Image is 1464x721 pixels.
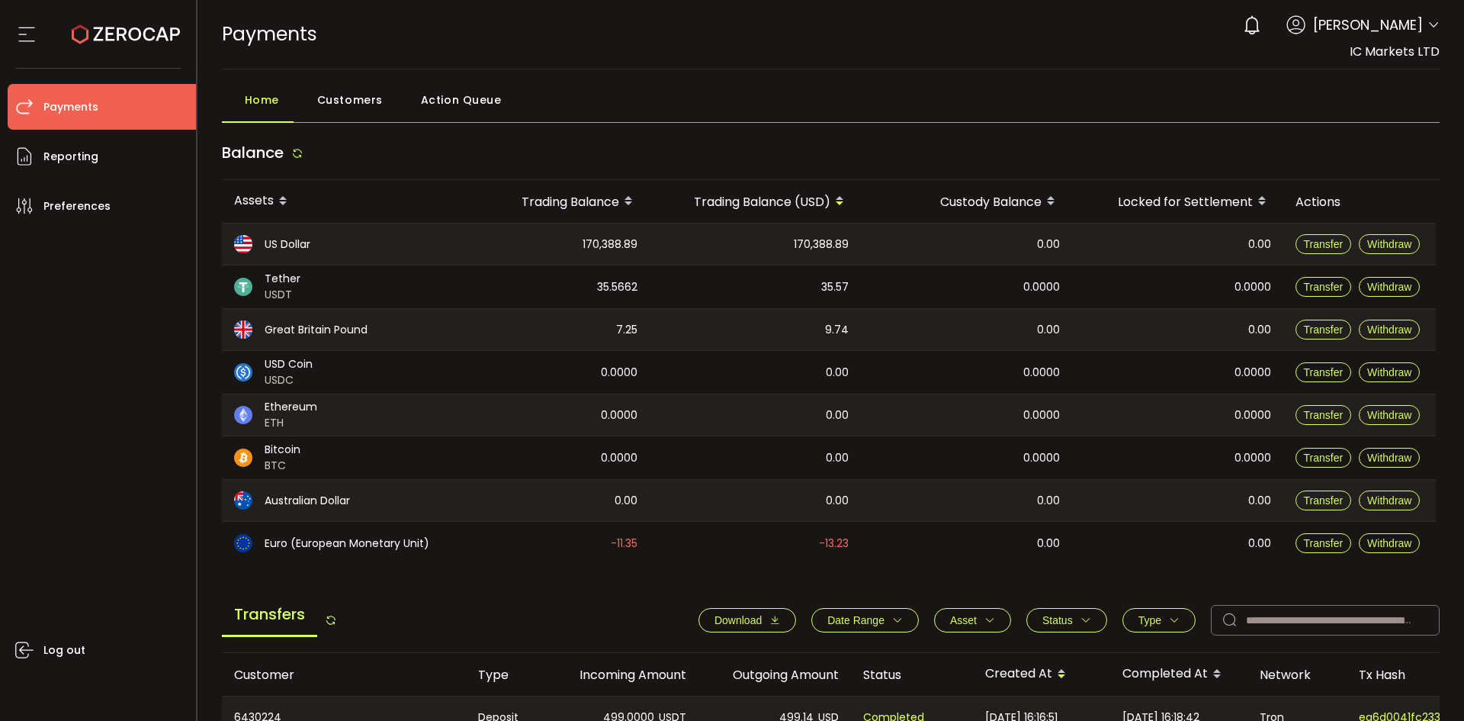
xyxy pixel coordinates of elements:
span: Withdraw [1367,494,1411,507]
span: USDT [265,287,300,303]
span: Withdraw [1367,452,1411,464]
span: 0.00 [1037,492,1060,510]
span: 9.74 [825,321,849,339]
div: Network [1247,666,1347,684]
span: Transfer [1304,366,1344,378]
img: usd_portfolio.svg [234,235,252,253]
button: Withdraw [1359,362,1420,382]
span: Preferences [43,195,111,217]
span: Log out [43,639,85,661]
button: Date Range [811,608,919,632]
span: Tether [265,271,300,287]
span: USDC [265,372,313,388]
img: aud_portfolio.svg [234,491,252,510]
span: Transfer [1304,238,1344,250]
span: Transfers [222,594,317,637]
span: Customers [317,85,383,115]
span: 0.00 [615,492,637,510]
span: Payments [222,21,317,47]
div: Type [466,666,546,684]
span: Bitcoin [265,442,300,458]
span: 35.57 [821,278,849,296]
span: Asset [950,614,977,626]
span: Transfer [1304,281,1344,293]
div: Custody Balance [861,188,1072,214]
button: Type [1122,608,1196,632]
div: Created At [973,661,1110,687]
button: Withdraw [1359,405,1420,425]
img: usdc_portfolio.svg [234,363,252,381]
img: usdt_portfolio.svg [234,278,252,296]
span: 0.00 [826,364,849,381]
span: Date Range [827,614,884,626]
div: Actions [1283,193,1436,211]
span: 0.0000 [1234,449,1271,467]
div: Trading Balance [458,188,650,214]
div: Locked for Settlement [1072,188,1283,214]
span: 0.00 [1037,236,1060,253]
span: 0.0000 [601,407,637,424]
div: Incoming Amount [546,666,698,684]
div: Customer [222,666,466,684]
span: 0.00 [1248,535,1271,552]
span: Transfer [1304,452,1344,464]
button: Download [698,608,796,632]
span: Withdraw [1367,238,1411,250]
button: Status [1026,608,1107,632]
button: Withdraw [1359,491,1420,510]
span: 170,388.89 [794,236,849,253]
span: Reporting [43,146,98,168]
span: 0.00 [1248,236,1271,253]
span: Ethereum [265,399,317,415]
span: 0.00 [826,407,849,424]
span: 0.00 [1037,321,1060,339]
button: Transfer [1295,533,1352,553]
button: Transfer [1295,405,1352,425]
span: 0.0000 [1234,278,1271,296]
span: Withdraw [1367,366,1411,378]
iframe: Chat Widget [1286,556,1464,721]
img: eur_portfolio.svg [234,534,252,552]
span: 0.0000 [1234,407,1271,424]
button: Transfer [1295,320,1352,340]
span: Euro (European Monetary Unit) [265,536,429,552]
button: Withdraw [1359,533,1420,553]
span: Payments [43,96,98,118]
span: Home [245,85,279,115]
span: Type [1138,614,1161,626]
span: Status [1042,614,1073,626]
span: 0.0000 [601,449,637,467]
span: 0.00 [1248,321,1271,339]
span: Transfer [1304,323,1344,336]
span: Transfer [1304,537,1344,549]
span: USD Coin [265,356,313,372]
span: -13.23 [819,535,849,552]
div: Assets [222,188,458,214]
span: 0.00 [1248,492,1271,510]
span: 0.0000 [1234,364,1271,381]
span: 0.00 [826,492,849,510]
span: Withdraw [1367,323,1411,336]
button: Withdraw [1359,448,1420,468]
button: Withdraw [1359,234,1420,254]
img: btc_portfolio.svg [234,449,252,467]
span: Australian Dollar [265,493,350,509]
span: 0.0000 [601,364,637,381]
div: Status [851,666,973,684]
span: Action Queue [421,85,502,115]
div: Completed At [1110,661,1247,687]
button: Transfer [1295,277,1352,297]
span: 0.0000 [1023,278,1060,296]
img: gbp_portfolio.svg [234,320,252,339]
span: Transfer [1304,494,1344,507]
button: Withdraw [1359,320,1420,340]
span: -11.35 [611,535,637,552]
button: Withdraw [1359,277,1420,297]
button: Transfer [1295,234,1352,254]
span: ETH [265,415,317,431]
div: Trading Balance (USD) [650,188,861,214]
button: Transfer [1295,362,1352,382]
span: 0.0000 [1023,449,1060,467]
span: 0.0000 [1023,407,1060,424]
